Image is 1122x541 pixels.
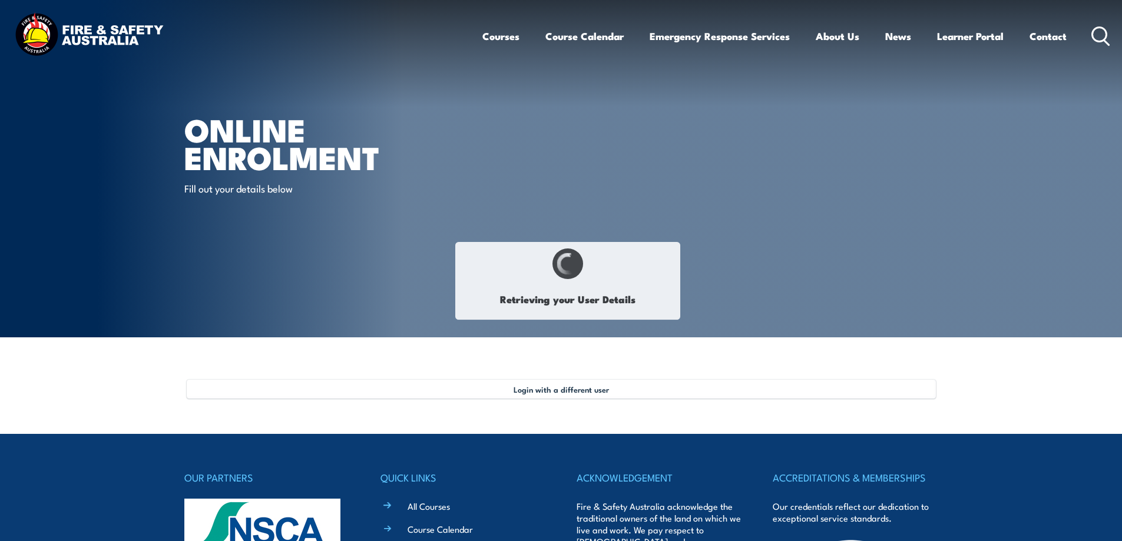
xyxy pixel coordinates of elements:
[184,115,475,170] h1: Online Enrolment
[408,500,450,512] a: All Courses
[1030,21,1067,52] a: Contact
[482,21,519,52] a: Courses
[650,21,790,52] a: Emergency Response Services
[184,181,399,195] p: Fill out your details below
[577,469,742,486] h4: ACKNOWLEDGEMENT
[408,523,473,535] a: Course Calendar
[885,21,911,52] a: News
[462,286,674,313] h1: Retrieving your User Details
[380,469,545,486] h4: QUICK LINKS
[184,469,349,486] h4: OUR PARTNERS
[937,21,1004,52] a: Learner Portal
[773,469,938,486] h4: ACCREDITATIONS & MEMBERSHIPS
[773,500,938,524] p: Our credentials reflect our dedication to exceptional service standards.
[816,21,859,52] a: About Us
[514,384,609,394] span: Login with a different user
[545,21,624,52] a: Course Calendar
